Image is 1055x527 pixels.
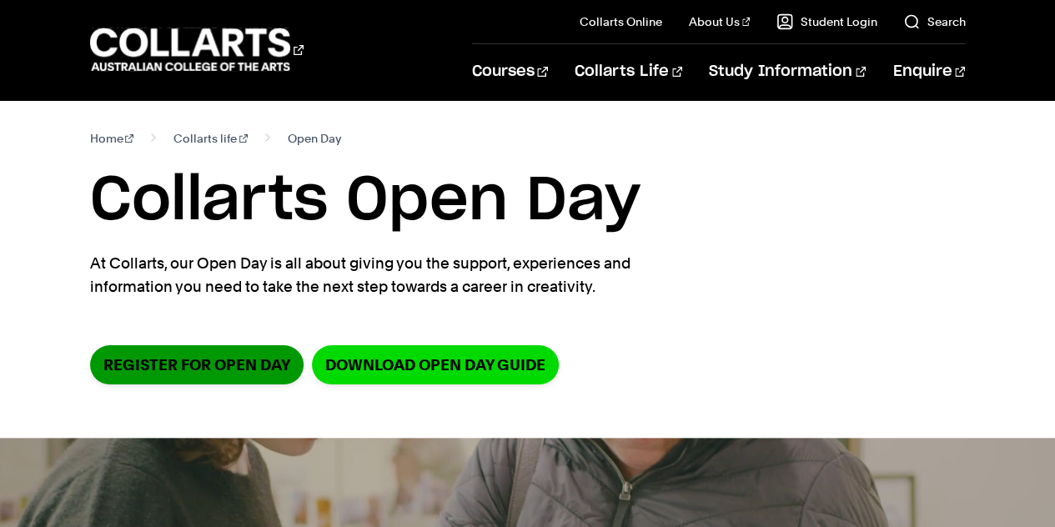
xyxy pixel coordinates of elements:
[90,345,304,384] a: Register for Open Day
[312,345,559,384] a: DOWNLOAD OPEN DAY GUIDE
[709,44,866,99] a: Study Information
[288,127,341,150] span: Open Day
[689,13,751,30] a: About Us
[776,13,877,30] a: Student Login
[90,127,134,150] a: Home
[580,13,662,30] a: Collarts Online
[903,13,965,30] a: Search
[892,44,965,99] a: Enquire
[90,163,966,238] h1: Collarts Open Day
[90,26,304,73] div: Go to homepage
[173,127,248,150] a: Collarts life
[472,44,548,99] a: Courses
[90,252,699,299] p: At Collarts, our Open Day is all about giving you the support, experiences and information you ne...
[575,44,682,99] a: Collarts Life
